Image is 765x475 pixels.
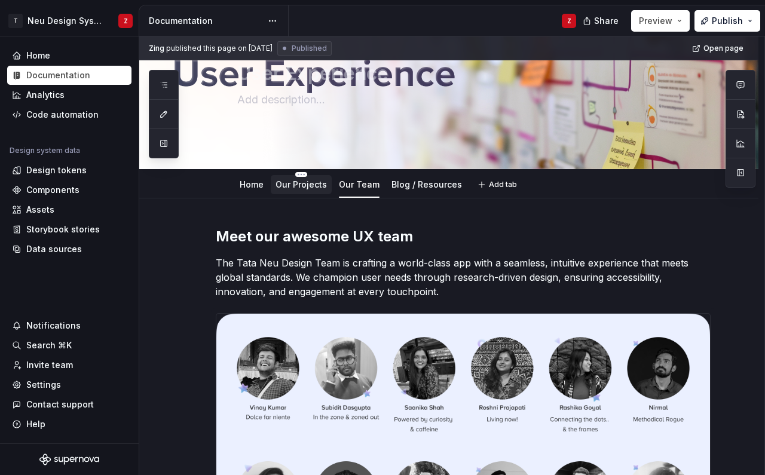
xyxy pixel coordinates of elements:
a: Settings [7,375,131,394]
span: Open page [703,44,743,53]
a: Our Team [339,179,380,189]
a: Design tokens [7,161,131,180]
button: Notifications [7,316,131,335]
div: Invite team [26,359,73,371]
div: Our Projects [271,171,332,197]
button: Publish [694,10,760,32]
a: Open page [688,40,749,57]
div: Home [235,171,268,197]
a: Our Projects [276,179,327,189]
a: Analytics [7,85,131,105]
div: Search ⌘K [26,339,72,351]
a: Home [7,46,131,65]
div: Storybook stories [26,223,100,235]
button: Search ⌘K [7,336,131,355]
h2: Meet our awesome UX team [216,227,711,246]
div: Design system data [10,146,80,155]
span: Share [594,15,619,27]
button: TNeu Design SystemZ [2,8,136,33]
a: Blog / Resources [391,179,462,189]
div: Settings [26,379,61,391]
div: Home [26,50,50,62]
div: Blog / Resources [387,171,467,197]
div: Documentation [26,69,90,81]
a: Components [7,180,131,200]
div: Data sources [26,243,82,255]
textarea: User Experience [235,59,687,88]
div: T [8,14,23,28]
a: Assets [7,200,131,219]
span: Publish [712,15,743,27]
button: Contact support [7,395,131,414]
div: Components [26,184,79,196]
div: Code automation [26,109,99,121]
div: Analytics [26,89,65,101]
button: Help [7,415,131,434]
span: Preview [639,15,672,27]
div: Notifications [26,320,81,332]
button: Preview [631,10,690,32]
span: Published [292,44,327,53]
span: Zing [149,44,164,53]
div: Our Team [334,171,384,197]
span: Add tab [489,180,517,189]
a: Data sources [7,240,131,259]
button: Share [577,10,626,32]
div: Contact support [26,399,94,410]
div: Documentation [149,15,262,27]
a: Home [240,179,264,189]
div: Z [124,16,128,26]
div: Assets [26,204,54,216]
div: Help [26,418,45,430]
div: Z [567,16,571,26]
svg: Supernova Logo [39,453,99,465]
a: Code automation [7,105,131,124]
button: Add tab [474,176,522,193]
p: The Tata Neu Design Team is crafting a world-class app with a seamless, intuitive experience that... [216,256,711,299]
a: Invite team [7,356,131,375]
div: Neu Design System [27,15,104,27]
a: Storybook stories [7,220,131,239]
div: Design tokens [26,164,87,176]
a: Documentation [7,66,131,85]
div: published this page on [DATE] [166,44,273,53]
